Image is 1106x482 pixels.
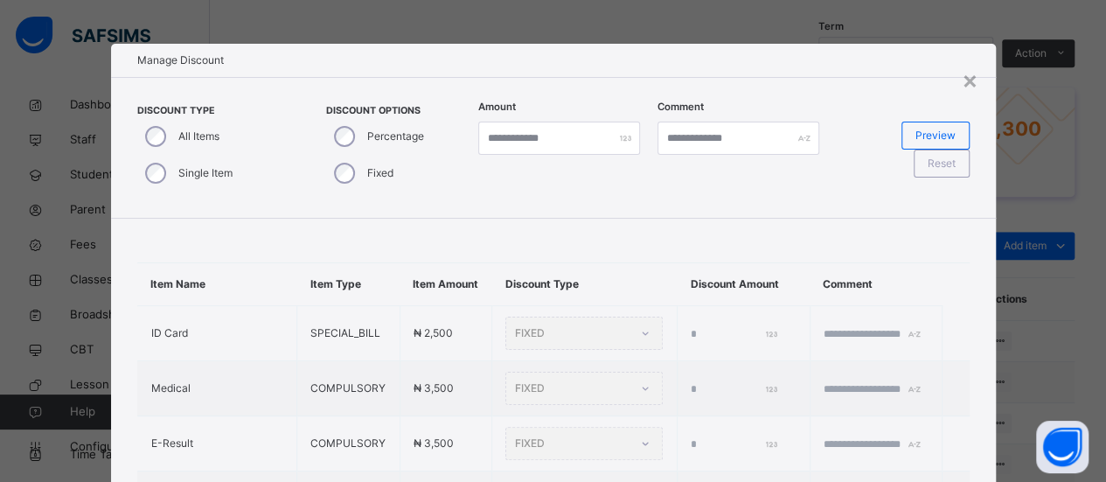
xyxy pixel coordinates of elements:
th: Discount Amount [678,263,810,306]
span: Preview [915,128,956,143]
td: ID Card [137,306,297,361]
label: Amount [478,100,516,115]
span: Discount Options [326,104,470,118]
td: COMPULSORY [297,361,400,416]
span: Reset [928,156,956,171]
td: COMPULSORY [297,416,400,472]
label: All Items [178,129,219,144]
button: Open asap [1036,421,1089,473]
td: E-Result [137,416,297,472]
span: ₦ 2,500 [414,326,453,339]
label: Comment [657,100,704,115]
th: Item Amount [400,263,491,306]
span: ₦ 3,500 [414,437,454,450]
div: × [962,61,978,98]
td: Medical [137,361,297,416]
th: Item Name [137,263,297,306]
span: Discount Type [137,104,291,118]
span: ₦ 3,500 [414,381,454,395]
label: Fixed [367,165,393,181]
th: Item Type [297,263,400,306]
th: Discount Type [492,263,678,306]
th: Comment [810,263,943,306]
td: SPECIAL_BILL [297,306,400,361]
label: Percentage [367,129,424,144]
label: Single Item [178,165,233,181]
h1: Manage Discount [137,52,970,68]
